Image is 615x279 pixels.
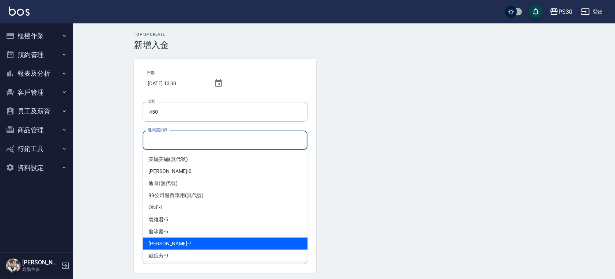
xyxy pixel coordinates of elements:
[3,139,70,158] button: 行銷工具
[147,70,155,76] label: 日期
[148,252,168,260] span: 戴鈺芳 -9
[6,259,20,273] img: Person
[547,4,575,19] button: PS30
[148,127,167,133] label: 選擇設計師
[22,266,59,273] p: 高階主管
[3,121,70,140] button: 商品管理
[148,167,192,175] span: [PERSON_NAME] -0
[3,26,70,45] button: 櫃檯作業
[148,228,168,235] span: 詹泳蓁 -6
[578,5,606,19] button: 登出
[3,45,70,64] button: 預約管理
[558,7,572,16] div: PS30
[148,240,192,248] span: [PERSON_NAME] -7
[148,192,204,199] span: 99公司退費專用 (無代號)
[3,102,70,121] button: 員工及薪資
[148,155,188,163] span: 美編美編 (無代號)
[3,158,70,177] button: 資料設定
[148,204,163,211] span: ONE -1
[148,180,178,187] span: 迪哥 (無代號)
[22,259,59,266] h5: [PERSON_NAME]
[148,99,155,104] label: 金額
[3,83,70,102] button: 客戶管理
[9,7,30,16] img: Logo
[148,216,168,223] span: 袁維君 -5
[529,4,543,19] button: save
[134,32,554,37] h2: Top Up Create
[3,64,70,83] button: 報表及分析
[134,40,554,50] h3: 新增入金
